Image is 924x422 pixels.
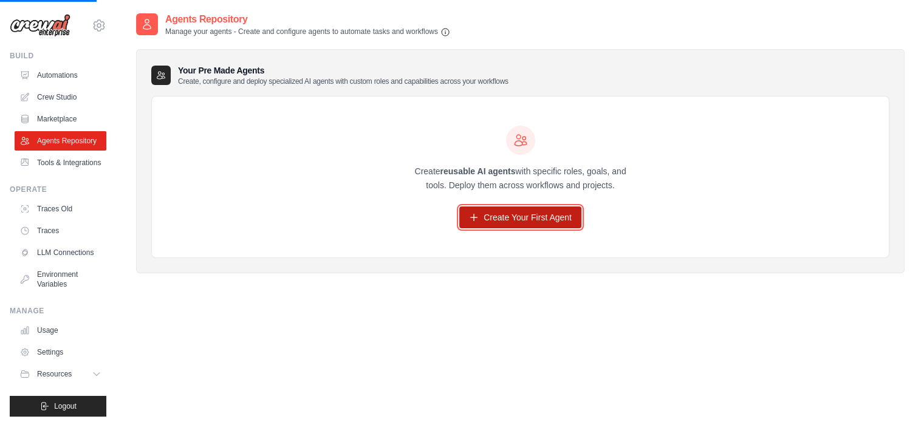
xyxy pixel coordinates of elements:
span: Logout [54,401,77,411]
a: Environment Variables [15,265,106,294]
a: Settings [15,342,106,362]
a: Create Your First Agent [459,206,581,228]
button: Logout [10,396,106,417]
a: Crew Studio [15,87,106,107]
div: Operate [10,185,106,194]
h2: Agents Repository [165,12,450,27]
p: Create, configure and deploy specialized AI agents with custom roles and capabilities across your... [178,77,508,86]
p: Create with specific roles, goals, and tools. Deploy them across workflows and projects. [404,165,637,192]
div: Manage [10,306,106,316]
a: LLM Connections [15,243,106,262]
a: Tools & Integrations [15,153,106,172]
p: Manage your agents - Create and configure agents to automate tasks and workflows [165,27,450,37]
a: Traces [15,221,106,240]
a: Usage [15,321,106,340]
div: Build [10,51,106,61]
button: Resources [15,364,106,384]
a: Traces Old [15,199,106,219]
strong: reusable AI agents [440,166,515,176]
img: Logo [10,14,70,37]
h3: Your Pre Made Agents [178,64,508,86]
a: Marketplace [15,109,106,129]
span: Resources [37,369,72,379]
a: Automations [15,66,106,85]
a: Agents Repository [15,131,106,151]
